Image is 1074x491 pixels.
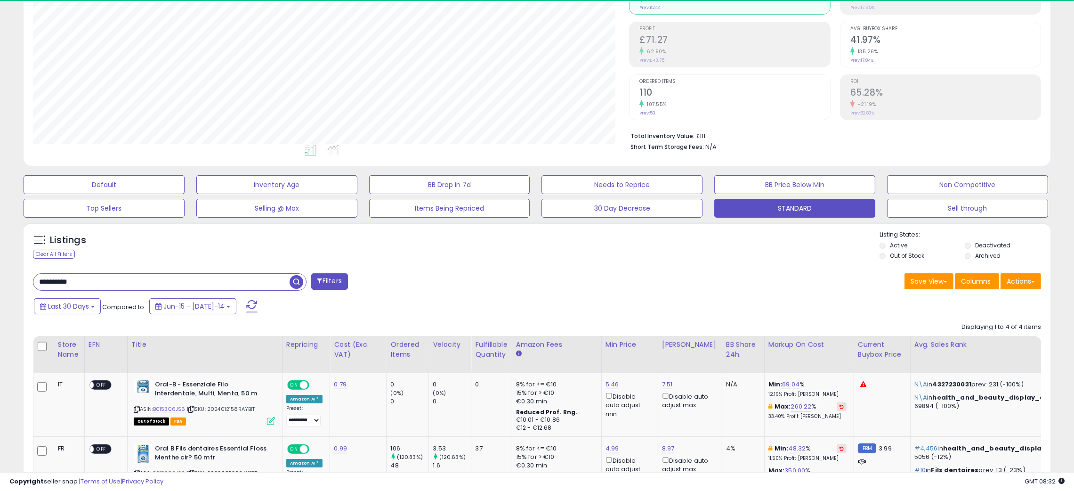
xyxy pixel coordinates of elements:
small: 107.55% [644,101,667,108]
a: 0.79 [334,380,347,389]
small: 62.90% [644,48,666,55]
b: Min: [775,444,789,453]
button: Needs to Reprice [541,175,703,194]
div: Amazon AI * [286,459,323,467]
div: €0.30 min [516,461,594,470]
span: #10 [914,466,926,475]
label: Active [890,241,907,249]
small: Prev: 17.84% [850,57,873,63]
button: Sell through [887,199,1048,218]
div: 48 [390,461,428,470]
button: Selling @ Max [196,199,357,218]
small: Prev: 82.83% [850,110,874,116]
span: OFF [94,445,109,453]
button: Jun-15 - [DATE]-14 [149,298,236,314]
div: 1.6 [433,461,471,470]
div: BB Share 24h. [726,340,760,360]
h2: 65.28% [850,87,1041,100]
li: £111 [630,130,1034,141]
a: 7.51 [662,380,673,389]
b: Max: [775,402,791,411]
button: Inventory Age [196,175,357,194]
div: N/A [726,380,757,389]
small: (120.83%) [397,453,423,461]
label: Deactivated [975,241,1010,249]
b: Reduced Prof. Rng. [516,408,578,416]
b: Oral-B - Essenziale Filo Interdentale, Multi, Menta, 50 m [155,380,269,400]
a: 350.00 [784,466,805,475]
button: BB Price Below Min [714,175,875,194]
button: 30 Day Decrease [541,199,703,218]
div: % [768,402,847,420]
label: Out of Stock [890,252,924,260]
a: 48.32 [789,444,806,453]
b: Min: [768,380,783,389]
small: (0%) [390,389,404,397]
a: 69.04 [782,380,799,389]
div: 0 [390,397,428,406]
button: Items Being Repriced [369,199,530,218]
h5: Listings [50,234,86,247]
div: Amazon Fees [516,340,598,350]
span: | SKU: 2023081130RAYBFR [187,469,258,477]
div: €12 - €12.68 [516,424,594,432]
span: N\A [914,393,927,402]
div: €0.30 min [516,397,594,406]
div: €10.01 - €10.86 [516,416,594,424]
button: STANDARD [714,199,875,218]
span: OFF [308,381,323,389]
div: Amazon AI * [286,395,323,403]
div: Disable auto adjust min [606,391,651,418]
button: Default [24,175,185,194]
div: IT [58,380,77,389]
button: Top Sellers [24,199,185,218]
span: ON [288,381,300,389]
div: 15% for > €10 [516,453,594,461]
b: Oral B Fils dentaires Essential Floss Menthe cir? 50 mtr [155,444,269,464]
div: 3.53 [433,444,471,453]
small: FBM [858,443,876,453]
div: Cost (Exc. VAT) [334,340,382,360]
div: % [768,466,847,484]
div: Store Name [58,340,81,360]
div: 0 [475,380,504,389]
span: | SKU: 2024012158RAYBIT [187,405,255,413]
div: 15% for > €10 [516,389,594,397]
a: 8.97 [662,444,675,453]
div: FR [58,444,77,453]
h2: 110 [639,87,830,100]
div: Clear All Filters [33,250,75,259]
small: Prev: 17.95% [850,5,874,10]
span: N/A [705,142,717,151]
button: Save View [904,273,953,289]
span: 4327230031 [933,380,972,389]
button: Actions [1001,273,1041,289]
span: #4,456 [914,444,938,453]
span: ROI [850,79,1041,84]
div: Min Price [606,340,654,350]
small: 135.26% [855,48,878,55]
strong: Copyright [9,477,44,486]
small: (0%) [433,389,446,397]
span: Jun-15 - [DATE]-14 [163,302,225,311]
div: Disable auto adjust max [662,455,715,474]
div: Title [131,340,278,350]
div: 106 [390,444,428,453]
span: Avg. Buybox Share [850,26,1041,32]
div: Disable auto adjust min [606,455,651,483]
a: 5.46 [606,380,619,389]
p: Listing States: [880,230,1050,239]
p: 33.40% Profit [PERSON_NAME] [768,413,847,420]
div: Preset: [286,469,323,491]
div: Markup on Cost [768,340,850,350]
span: OFF [94,381,109,389]
small: -21.19% [855,101,876,108]
span: All listings that are currently out of stock and unavailable for purchase on Amazon [134,417,169,426]
div: 37 [475,444,504,453]
div: EFN [89,340,123,350]
p: 12.19% Profit [PERSON_NAME] [768,391,847,398]
div: 0 [433,380,471,389]
b: Total Inventory Value: [630,132,694,140]
div: 4% [726,444,757,453]
div: Velocity [433,340,467,350]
